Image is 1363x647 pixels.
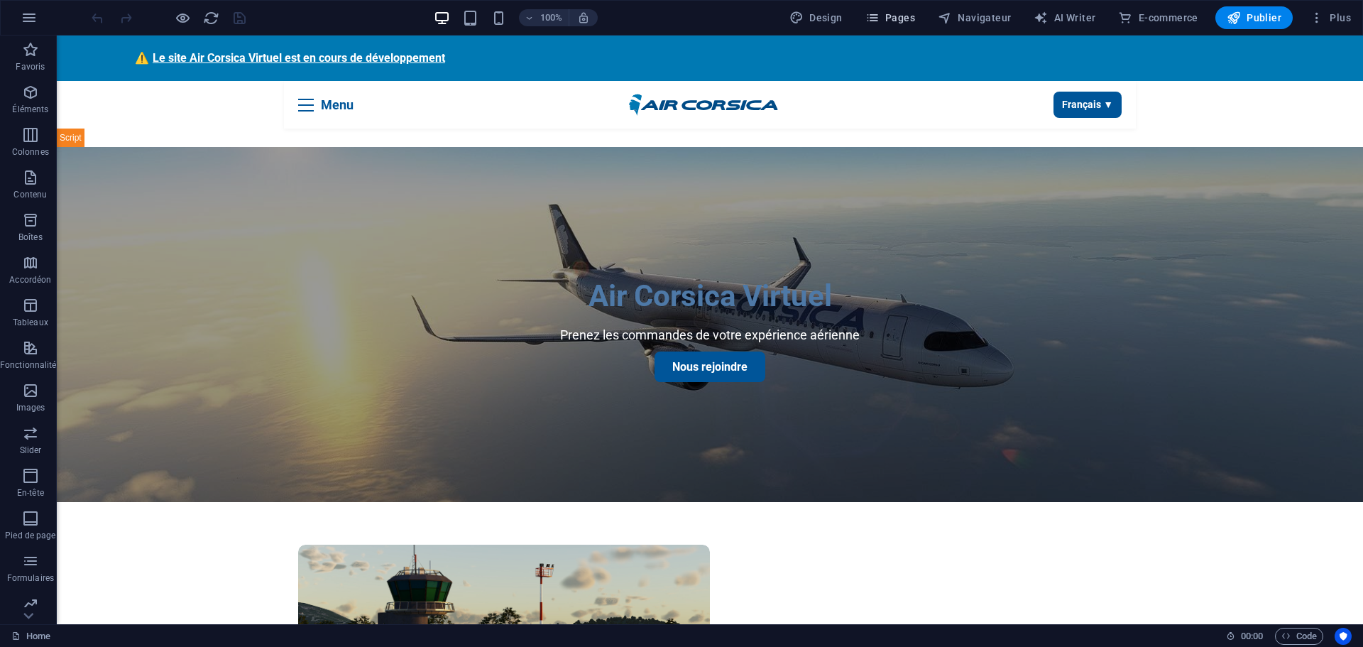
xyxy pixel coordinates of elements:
[1251,631,1253,641] span: :
[13,189,47,200] p: Contenu
[1227,11,1281,25] span: Publier
[18,232,43,243] p: Boîtes
[784,6,848,29] div: Design (Ctrl+Alt+Y)
[1215,6,1293,29] button: Publier
[12,104,48,115] p: Éléments
[789,11,843,25] span: Design
[5,530,55,541] p: Pied de page
[1112,6,1203,29] button: E-commerce
[1304,6,1357,29] button: Plus
[865,11,915,25] span: Pages
[20,445,42,456] p: Slider
[1335,628,1352,645] button: Usercentrics
[860,6,921,29] button: Pages
[16,402,45,413] p: Images
[784,6,848,29] button: Design
[16,61,45,72] p: Favoris
[1226,628,1264,645] h6: Durée de la session
[1241,628,1263,645] span: 00 00
[13,317,48,328] p: Tableaux
[203,10,219,26] i: Actualiser la page
[202,9,219,26] button: reload
[9,274,51,286] p: Accordéon
[17,487,44,499] p: En-tête
[938,11,1011,25] span: Navigateur
[519,9,569,26] button: 100%
[1310,11,1351,25] span: Plus
[1281,628,1317,645] span: Code
[1028,6,1101,29] button: AI Writer
[12,146,49,158] p: Colonnes
[7,572,54,584] p: Formulaires
[932,6,1017,29] button: Navigateur
[11,628,50,645] a: Cliquez pour annuler la sélection. Double-cliquez pour ouvrir Pages.
[174,9,191,26] button: Cliquez ici pour quitter le mode Aperçu et poursuivre l'édition.
[577,11,590,24] i: Lors du redimensionnement, ajuster automatiquement le niveau de zoom en fonction de l'appareil sé...
[1275,628,1323,645] button: Code
[1118,11,1198,25] span: E-commerce
[1034,11,1095,25] span: AI Writer
[540,9,563,26] h6: 100%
